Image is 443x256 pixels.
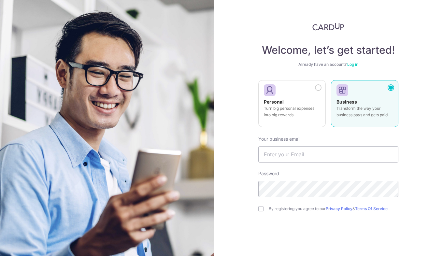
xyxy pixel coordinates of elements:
[326,206,352,211] a: Privacy Policy
[264,105,320,118] p: Turn big personal expenses into big rewards.
[336,105,393,118] p: Transform the way your business pays and gets paid.
[355,206,388,211] a: Terms Of Service
[258,62,398,67] div: Already have an account?
[258,136,300,142] label: Your business email
[336,99,357,105] strong: Business
[279,224,378,250] iframe: reCAPTCHA
[264,99,284,105] strong: Personal
[269,206,398,211] label: By registering you agree to our &
[258,44,398,57] h4: Welcome, let’s get started!
[258,170,279,177] label: Password
[258,80,326,131] a: Personal Turn big personal expenses into big rewards.
[312,23,344,31] img: CardUp Logo
[331,80,398,131] a: Business Transform the way your business pays and gets paid.
[258,146,398,163] input: Enter your Email
[347,62,358,67] a: Log in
